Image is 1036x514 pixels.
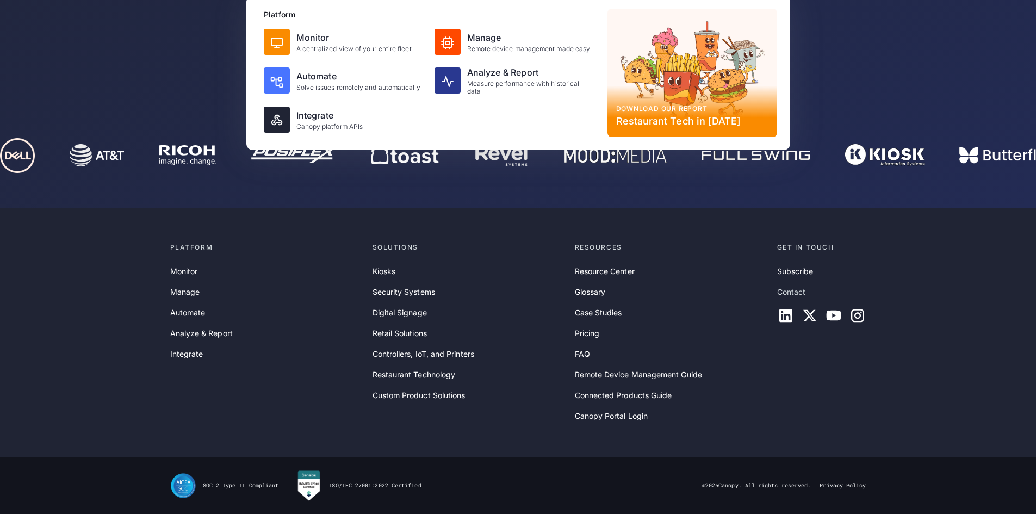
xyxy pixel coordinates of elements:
a: Connected Products Guide [575,389,672,401]
a: IntegrateCanopy platform APIs [259,102,428,137]
a: FAQ [575,348,590,360]
a: Case Studies [575,307,622,319]
a: ManageRemote device management made easy [430,24,599,59]
a: Resource Center [575,265,635,277]
a: AutomateSolve issues remotely and automatically [259,61,428,100]
img: Canopy works with Mood Media [522,148,624,163]
div: Platform [264,9,599,20]
a: Contact [777,286,806,298]
div: Remote device management made easy [467,45,591,53]
a: Remote Device Management Guide [575,369,702,381]
div: Resources [575,243,768,252]
a: Analyze & ReportMeasure performance with historical data [430,61,599,100]
a: MonitorA centralized view of your entire fleet [259,24,428,59]
img: SOC II Type II Compliance Certification for Canopy Remote Device Management [170,473,196,499]
a: Integrate [170,348,203,360]
div: ISO/IEC 27001:2022 Certified [328,482,421,490]
span: 2025 [705,482,718,489]
img: Ricoh electronics and products uses Canopy [116,145,173,165]
a: Pricing [575,327,600,339]
div: A centralized view of your entire fleet [296,45,412,53]
div: SOC 2 Type II Compliant [203,482,279,490]
div: Analyze & Report [467,66,594,79]
div: Automate [296,70,420,83]
a: Subscribe [777,265,814,277]
a: Manage [170,286,200,298]
img: Canopy works with AT&T [27,144,81,166]
a: Analyze & Report [170,327,233,339]
div: Restaurant Tech in [DATE] [616,114,768,128]
img: Canopy works with Revel Systems [431,144,487,166]
div: Manage [467,31,591,44]
a: Digital Signage [373,307,427,319]
a: Custom Product Solutions [373,389,466,401]
div: Integrate [296,109,363,122]
a: Download our reportRestaurant Tech in [DATE] [607,9,777,137]
a: Privacy Policy [820,482,866,490]
a: Monitor [170,265,198,277]
img: Canopy works with Toast [328,147,396,164]
div: Measure performance with historical data [467,80,594,96]
div: Download our report [616,104,768,114]
img: Canopy works with ButterflyMX [916,147,1025,164]
div: Platform [170,243,364,252]
a: Automate [170,307,206,319]
a: Kiosks [373,265,395,277]
a: Controllers, IoT, and Printers [373,348,474,360]
div: © Canopy. All rights reserved. [702,482,811,490]
img: Canopy works with Posiflex [208,147,293,163]
img: Canopy works with Full Swing [659,151,767,160]
a: Restaurant Technology [373,369,456,381]
a: Retail Solutions [373,327,427,339]
div: Monitor [296,31,412,44]
a: Glossary [575,286,606,298]
a: Canopy Portal Login [575,410,648,422]
div: Canopy platform APIs [296,123,363,131]
div: Get in touch [777,243,866,252]
div: Solutions [373,243,566,252]
img: Canopy works with Kiosk Information Systems [802,144,881,166]
a: Security Systems [373,286,435,298]
img: Canopy RMM is Sensiba Certified for ISO/IEC [296,470,322,501]
div: Solve issues remotely and automatically [296,84,420,91]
